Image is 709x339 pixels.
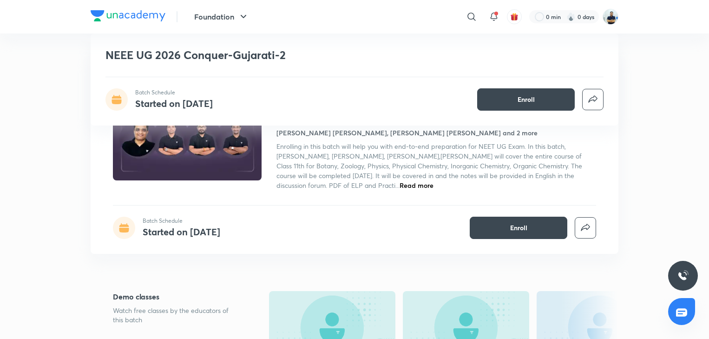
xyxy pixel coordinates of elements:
h1: NEEE UG 2026 Conquer-Gujarati-2 [105,48,469,62]
span: Enroll [518,95,535,104]
img: URVIK PATEL [603,9,618,25]
a: Company Logo [91,10,165,24]
p: Batch Schedule [135,88,213,97]
h4: [PERSON_NAME] [PERSON_NAME], [PERSON_NAME] [PERSON_NAME] and 2 more [276,128,538,138]
span: Enroll [510,223,527,233]
img: streak [566,12,576,21]
span: Read more [400,181,433,190]
button: avatar [507,9,522,24]
p: Batch Schedule [143,217,220,225]
p: Watch free classes by the educators of this batch [113,306,239,325]
span: Enrolling in this batch will help you with end-to-end preparation for NEET UG Exam. In this batch... [276,142,582,190]
img: avatar [510,13,519,21]
button: Foundation [189,7,255,26]
h4: Started on [DATE] [135,97,213,110]
button: Enroll [470,217,567,239]
h4: Started on [DATE] [143,226,220,238]
img: ttu [677,270,689,281]
h5: Demo classes [113,291,239,302]
img: Thumbnail [112,96,263,181]
button: Enroll [477,88,575,111]
img: Company Logo [91,10,165,21]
